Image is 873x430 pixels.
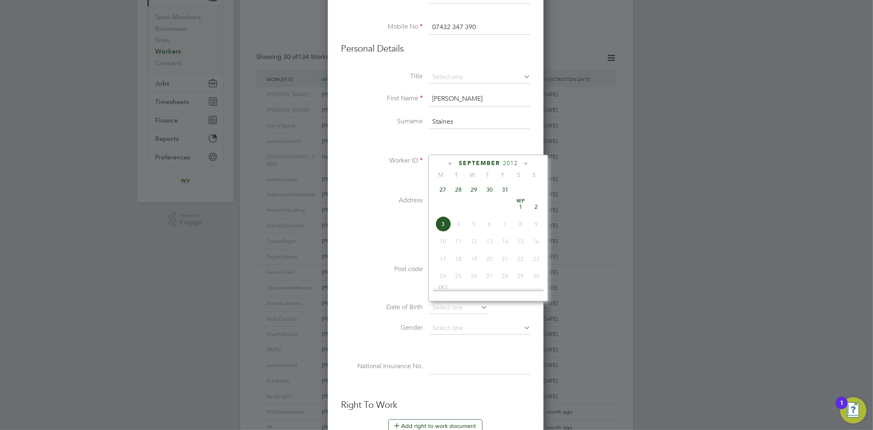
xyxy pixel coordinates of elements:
[466,216,482,232] span: 5
[449,171,464,179] span: T
[451,251,466,267] span: 18
[435,268,451,284] span: 24
[341,94,423,103] label: First Name
[466,268,482,284] span: 26
[435,233,451,249] span: 10
[513,268,528,284] span: 29
[528,268,544,284] span: 30
[495,171,511,179] span: F
[840,397,866,423] button: Open Resource Center, 1 new notification
[341,43,530,55] h3: Personal Details
[451,285,466,301] span: 2
[497,233,513,249] span: 14
[511,171,526,179] span: S
[497,216,513,232] span: 7
[341,324,423,332] label: Gender
[451,268,466,284] span: 25
[482,233,497,249] span: 13
[435,285,451,301] span: 1
[466,233,482,249] span: 12
[341,117,423,126] label: Surname
[513,216,528,232] span: 8
[429,71,530,84] input: Select one
[341,399,530,411] h3: Right To Work
[429,302,487,314] input: Select one
[466,251,482,267] span: 19
[526,171,542,179] span: S
[497,251,513,267] span: 21
[482,268,497,284] span: 27
[341,156,423,165] label: Worker ID
[341,265,423,274] label: Post code
[451,182,466,197] span: 28
[513,199,528,203] span: Sep
[429,322,530,335] input: Select one
[433,171,449,179] span: M
[482,216,497,232] span: 6
[435,285,451,290] span: Oct
[482,285,497,301] span: 4
[497,182,513,197] span: 31
[451,216,466,232] span: 4
[503,160,518,167] span: 2012
[459,160,500,167] span: September
[466,182,482,197] span: 29
[528,199,544,215] span: 2
[513,199,528,215] span: 1
[528,251,544,267] span: 23
[480,171,495,179] span: T
[482,251,497,267] span: 20
[341,303,423,312] label: Date of Birth
[528,233,544,249] span: 16
[513,251,528,267] span: 22
[482,182,497,197] span: 30
[451,233,466,249] span: 11
[528,216,544,232] span: 9
[435,182,451,197] span: 27
[435,251,451,267] span: 17
[341,362,423,371] label: National Insurance No.
[341,72,423,81] label: Title
[497,285,513,301] span: 5
[435,216,451,232] span: 3
[464,171,480,179] span: W
[341,196,423,205] label: Address
[497,268,513,284] span: 28
[528,285,544,301] span: 7
[466,285,482,301] span: 3
[840,403,844,414] div: 1
[341,23,423,31] label: Mobile No
[513,233,528,249] span: 15
[513,285,528,301] span: 6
